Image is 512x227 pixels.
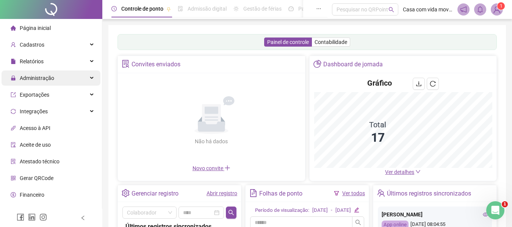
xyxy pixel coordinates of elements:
[166,7,171,11] span: pushpin
[334,191,339,196] span: filter
[11,192,16,197] span: dollar
[377,189,385,197] span: team
[355,219,361,225] span: search
[255,207,309,214] div: Período de visualização:
[335,207,351,214] div: [DATE]
[20,158,59,164] span: Atestado técnico
[122,189,130,197] span: setting
[403,5,453,14] span: Casa com vida moveis sob medida ltda
[224,165,230,171] span: plus
[502,201,508,207] span: 1
[20,208,58,214] span: Central de ajuda
[486,201,504,219] iframe: Intercom live chat
[20,125,50,131] span: Acesso à API
[39,213,47,221] span: instagram
[132,187,178,200] div: Gerenciar registro
[121,6,163,12] span: Controle de ponto
[178,6,183,11] span: file-done
[382,210,488,219] div: [PERSON_NAME]
[460,6,467,13] span: notification
[11,159,16,164] span: solution
[11,59,16,64] span: file
[477,6,484,13] span: bell
[491,4,503,15] img: 82190
[20,58,44,64] span: Relatórios
[122,60,130,68] span: solution
[193,165,230,171] span: Novo convite
[80,215,86,221] span: left
[20,108,48,114] span: Integrações
[233,6,239,11] span: sun
[20,92,49,98] span: Exportações
[20,42,44,48] span: Cadastros
[20,142,51,148] span: Aceite de uso
[288,6,294,11] span: dashboard
[11,125,16,131] span: api
[11,42,16,47] span: user-add
[367,78,392,88] h4: Gráfico
[416,81,422,87] span: download
[11,175,16,181] span: qrcode
[430,81,436,87] span: reload
[267,39,309,45] span: Painel de controle
[342,190,365,196] a: Ver todos
[331,207,332,214] div: -
[11,109,16,114] span: sync
[17,213,24,221] span: facebook
[323,58,383,71] div: Dashboard de jornada
[497,2,505,10] sup: Atualize o seu contato no menu Meus Dados
[483,212,488,217] span: eye
[188,6,227,12] span: Admissão digital
[228,210,234,216] span: search
[315,39,347,45] span: Contabilidade
[11,25,16,31] span: home
[500,3,503,9] span: 1
[387,187,471,200] div: Últimos registros sincronizados
[313,60,321,68] span: pie-chart
[111,6,117,11] span: clock-circle
[20,175,53,181] span: Gerar QRCode
[385,169,421,175] a: Ver detalhes down
[385,169,414,175] span: Ver detalhes
[20,25,51,31] span: Página inicial
[259,187,302,200] div: Folhas de ponto
[11,75,16,81] span: lock
[28,213,36,221] span: linkedin
[132,58,180,71] div: Convites enviados
[11,92,16,97] span: export
[177,137,246,146] div: Não há dados
[298,6,328,12] span: Painel do DP
[243,6,282,12] span: Gestão de férias
[354,207,359,212] span: edit
[20,75,54,81] span: Administração
[312,207,328,214] div: [DATE]
[415,169,421,174] span: down
[207,190,237,196] a: Abrir registro
[20,192,44,198] span: Financeiro
[11,142,16,147] span: audit
[388,7,394,13] span: search
[316,6,321,11] span: ellipsis
[249,189,257,197] span: file-text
